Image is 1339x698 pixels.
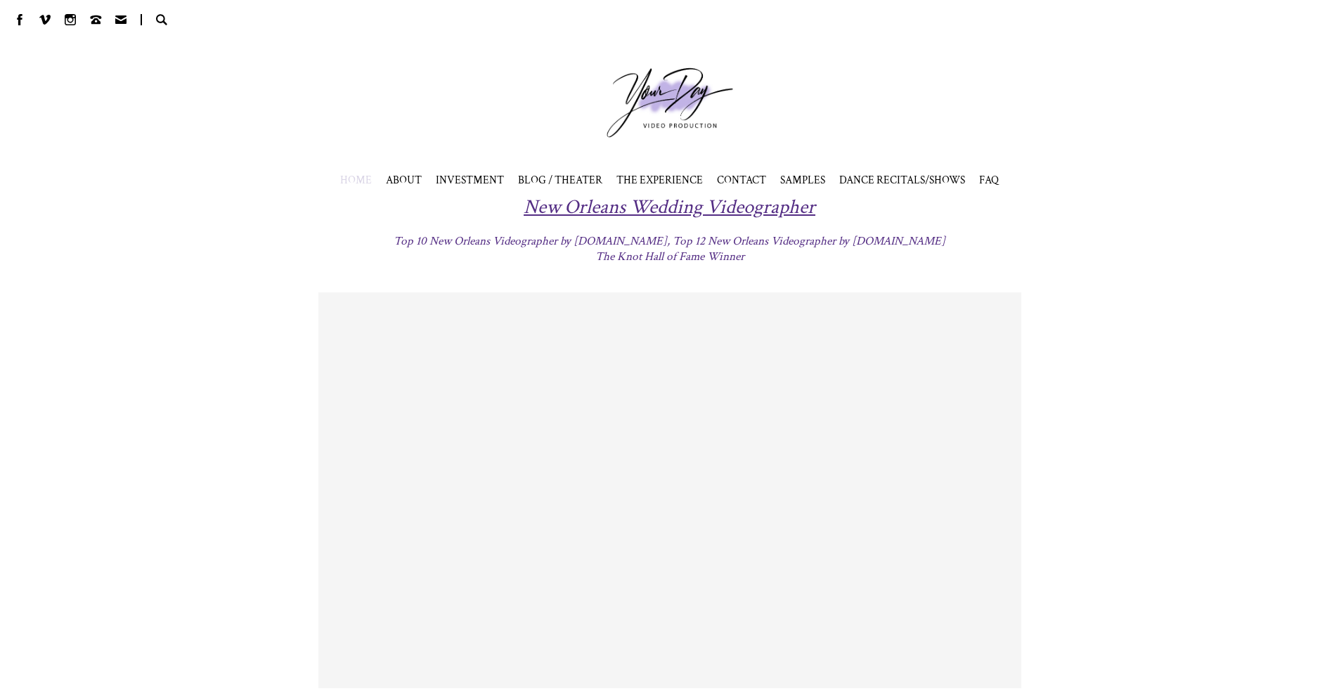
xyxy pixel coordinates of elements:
[340,173,372,187] a: HOME
[524,194,815,220] span: New Orleans Wedding Videographer
[436,173,504,187] a: INVESTMENT
[979,173,999,187] a: FAQ
[386,173,422,187] a: ABOUT
[717,173,766,187] a: CONTACT
[394,233,945,249] span: Top 10 New Orleans Videographer by [DOMAIN_NAME], Top 12 New Orleans Videographer by [DOMAIN_NAME]
[616,173,703,187] a: THE EXPERIENCE
[780,173,825,187] span: SAMPLES
[586,46,754,159] a: Your Day Production Logo
[595,249,744,264] span: The Knot Hall of Fame Winner
[518,173,602,187] a: BLOG / THEATER
[839,173,965,187] span: DANCE RECITALS/SHOWS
